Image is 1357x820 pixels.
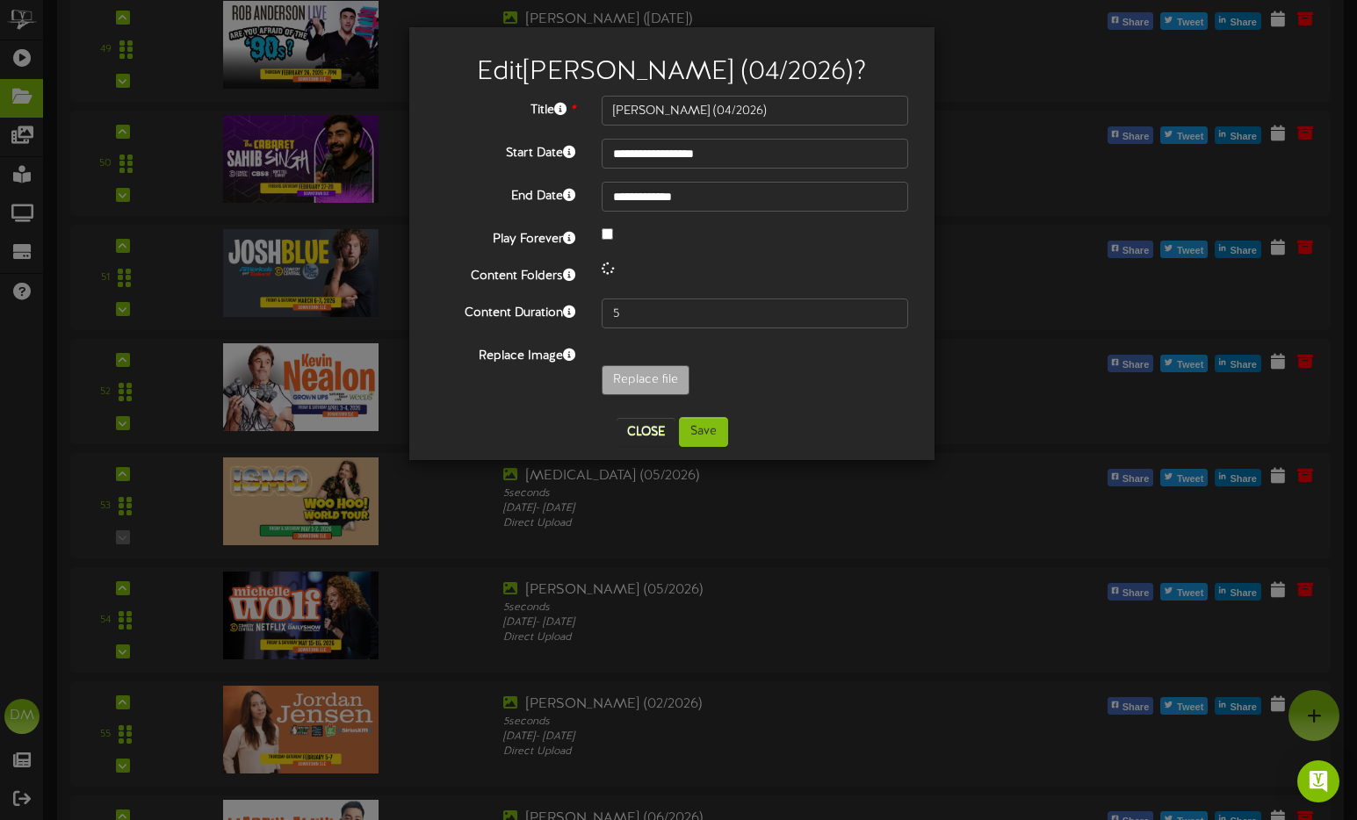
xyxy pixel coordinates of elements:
[422,299,588,322] label: Content Duration
[422,182,588,205] label: End Date
[617,418,675,446] button: Close
[422,225,588,248] label: Play Forever
[602,96,908,126] input: Title
[679,417,728,447] button: Save
[422,342,588,365] label: Replace Image
[422,96,588,119] label: Title
[602,299,908,328] input: 15
[422,139,588,162] label: Start Date
[1297,760,1339,802] div: Open Intercom Messenger
[436,58,908,87] h2: Edit [PERSON_NAME] (04/2026) ?
[422,262,588,285] label: Content Folders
